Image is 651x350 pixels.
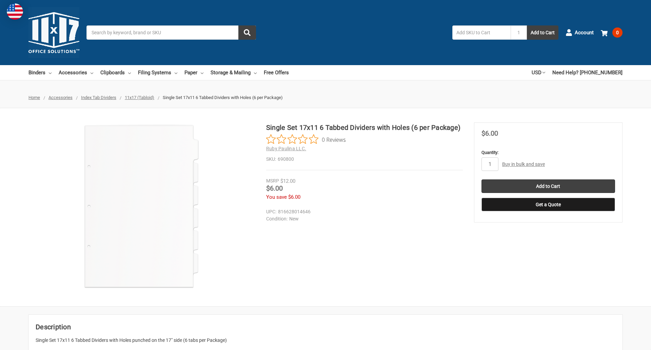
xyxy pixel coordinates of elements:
a: Accessories [48,95,73,100]
dt: SKU: [266,156,276,163]
dt: UPC: [266,208,276,215]
a: Accessories [59,65,93,80]
dt: Condition: [266,215,288,222]
a: Free Offers [264,65,289,80]
img: Single Set 17x11 6 Tabbed Dividers with Holes (6 per Package) [57,122,226,292]
a: Paper [184,65,203,80]
img: 11x17.com [28,7,79,58]
span: Single Set 17x11 6 Tabbed Dividers with Holes (6 per Package) [163,95,283,100]
span: 0 Reviews [322,134,346,144]
button: Get a Quote [481,198,615,211]
a: Index Tab Dividers [81,95,116,100]
dd: 690800 [266,156,463,163]
button: Rated 0 out of 5 stars from 0 reviews. Jump to reviews. [266,134,346,144]
a: 11x17 (Tabloid) [125,95,154,100]
a: Binders [28,65,52,80]
span: You save [266,194,287,200]
input: Add to Cart [481,179,615,193]
span: 0 [612,27,623,38]
a: 0 [601,24,623,41]
a: Storage & Mailing [211,65,257,80]
button: Add to Cart [527,25,558,40]
span: $6.00 [481,129,498,137]
span: Account [575,29,594,37]
div: MSRP [266,177,279,184]
dd: 816628014646 [266,208,460,215]
input: Search by keyword, brand or SKU [86,25,256,40]
h2: Description [36,322,615,332]
input: Add SKU to Cart [452,25,511,40]
a: Ruby Paulina LLC. [266,146,306,151]
a: Need Help? [PHONE_NUMBER] [552,65,623,80]
span: $12.00 [280,178,295,184]
a: Buy in bulk and save [502,161,545,167]
a: Filing Systems [138,65,177,80]
label: Quantity: [481,149,615,156]
a: Clipboards [100,65,131,80]
a: Account [566,24,594,41]
h1: Single Set 17x11 6 Tabbed Dividers with Holes (6 per Package) [266,122,463,133]
dd: New [266,215,460,222]
img: duty and tax information for United States [7,3,23,20]
div: Single Set 17x11 6 Tabbed Dividers with Holes punched on the 17" side (6 tabs per Package) [36,337,615,344]
a: Home [28,95,40,100]
a: USD [532,65,545,80]
span: $6.00 [288,194,300,200]
span: $6.00 [266,184,283,192]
